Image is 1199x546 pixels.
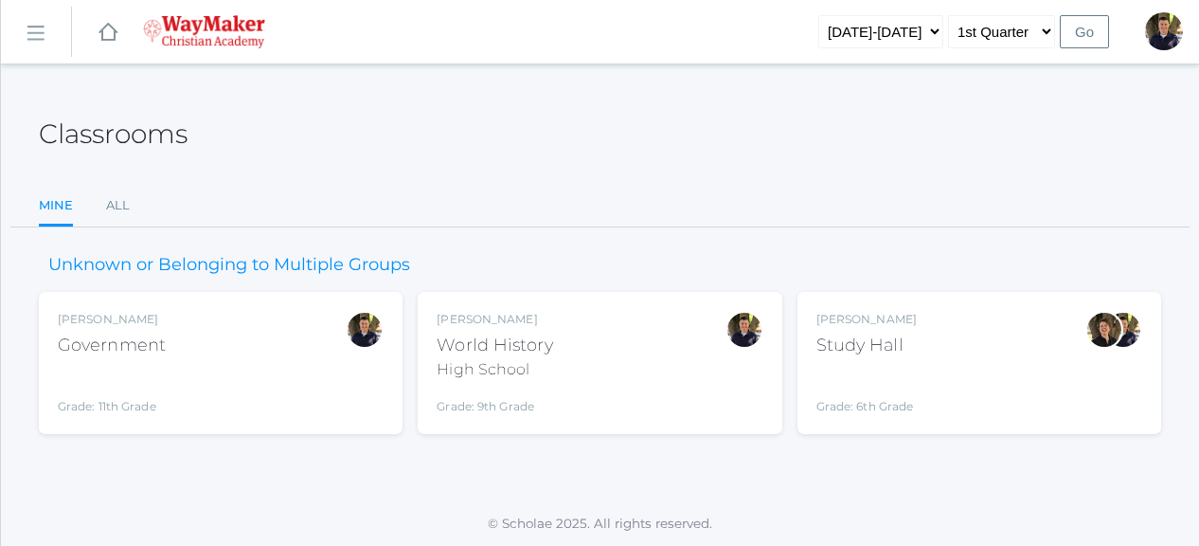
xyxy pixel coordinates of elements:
[1104,311,1142,349] div: Richard Lepage
[1085,311,1123,349] div: Dianna Renz
[346,311,384,349] div: Richard Lepage
[39,119,188,149] h2: Classrooms
[143,15,265,48] img: waymaker-logo-stack-white-1602f2b1af18da31a5905e9982d058868370996dac5278e84edea6dabf9a3315.png
[39,187,73,227] a: Mine
[725,311,763,349] div: Richard Lepage
[437,311,552,328] div: [PERSON_NAME]
[39,256,420,275] h3: Unknown or Belonging to Multiple Groups
[437,389,552,415] div: Grade: 9th Grade
[58,311,166,328] div: [PERSON_NAME]
[1,514,1199,533] p: © Scholae 2025. All rights reserved.
[437,358,552,381] div: High School
[1145,12,1183,50] div: Richard Lepage
[437,333,552,358] div: World History
[1060,15,1109,48] input: Go
[816,311,917,328] div: [PERSON_NAME]
[58,333,166,358] div: Government
[816,366,917,415] div: Grade: 6th Grade
[58,366,166,415] div: Grade: 11th Grade
[106,187,130,225] a: All
[816,333,917,358] div: Study Hall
